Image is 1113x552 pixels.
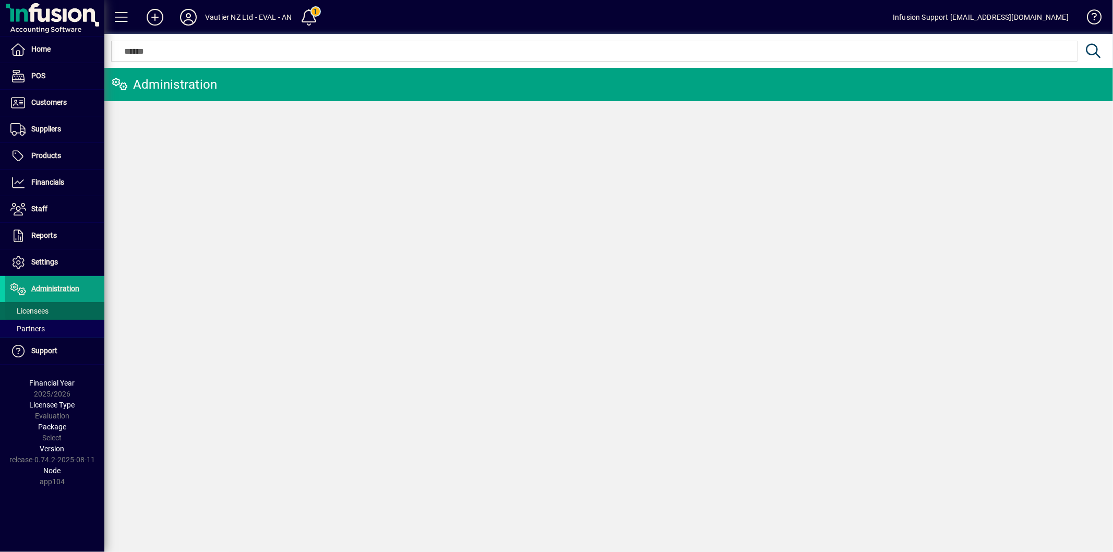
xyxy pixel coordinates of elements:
a: Products [5,143,104,169]
span: Suppliers [31,125,61,133]
button: Profile [172,8,205,27]
a: Home [5,37,104,63]
span: Home [31,45,51,53]
a: Reports [5,223,104,249]
a: Suppliers [5,116,104,142]
span: Node [44,466,61,475]
a: Staff [5,196,104,222]
a: Partners [5,320,104,338]
span: Licensees [10,307,49,315]
span: POS [31,71,45,80]
a: Settings [5,249,104,275]
span: Customers [31,98,67,106]
span: Financial Year [30,379,75,387]
span: Licensee Type [30,401,75,409]
div: Vautier NZ Ltd - EVAL - AN [205,9,292,26]
a: POS [5,63,104,89]
span: Staff [31,205,47,213]
span: Partners [10,325,45,333]
span: Version [40,445,65,453]
div: Administration [112,76,218,93]
span: Package [38,423,66,431]
span: Financials [31,178,64,186]
a: Financials [5,170,104,196]
div: Infusion Support [EMAIL_ADDRESS][DOMAIN_NAME] [893,9,1069,26]
span: Reports [31,231,57,239]
span: Settings [31,258,58,266]
span: Products [31,151,61,160]
a: Support [5,338,104,364]
span: Support [31,346,57,355]
a: Licensees [5,302,104,320]
a: Customers [5,90,104,116]
button: Add [138,8,172,27]
span: Administration [31,284,79,293]
a: Knowledge Base [1079,2,1100,36]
